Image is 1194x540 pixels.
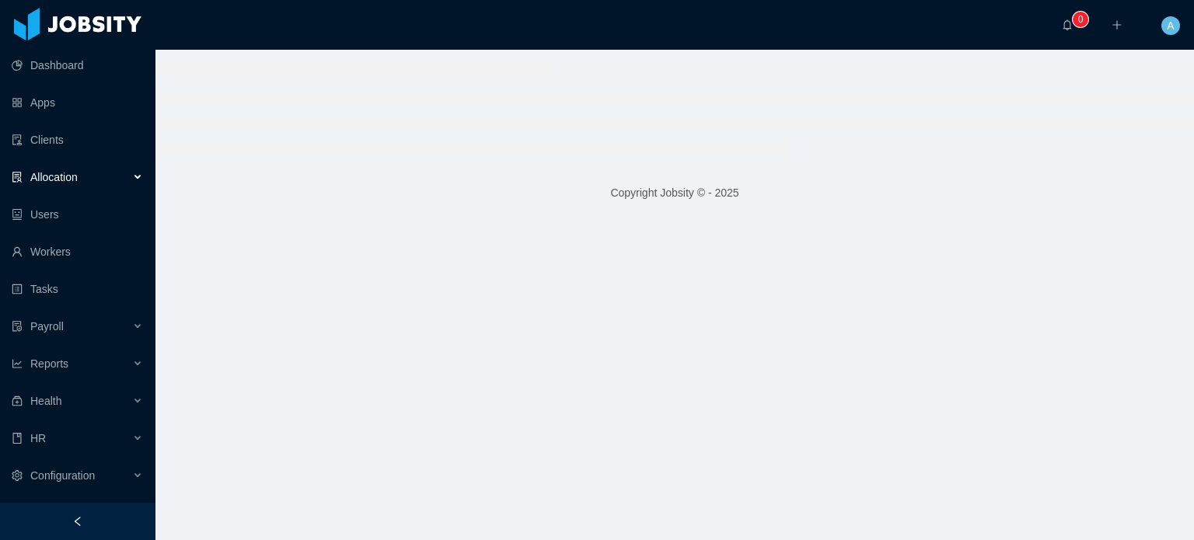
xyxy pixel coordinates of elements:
[12,321,23,332] i: icon: file-protect
[30,320,64,333] span: Payroll
[30,469,95,482] span: Configuration
[1062,19,1073,30] i: icon: bell
[1073,12,1088,27] sup: 0
[12,433,23,444] i: icon: book
[12,50,143,81] a: icon: pie-chartDashboard
[30,432,46,444] span: HR
[12,470,23,481] i: icon: setting
[12,273,143,305] a: icon: profileTasks
[12,236,143,267] a: icon: userWorkers
[12,199,143,230] a: icon: robotUsers
[30,357,68,370] span: Reports
[12,87,143,118] a: icon: appstoreApps
[30,171,78,183] span: Allocation
[12,395,23,406] i: icon: medicine-box
[1167,16,1174,35] span: A
[30,395,61,407] span: Health
[12,172,23,183] i: icon: solution
[12,124,143,155] a: icon: auditClients
[155,166,1194,220] footer: Copyright Jobsity © - 2025
[1112,19,1122,30] i: icon: plus
[12,358,23,369] i: icon: line-chart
